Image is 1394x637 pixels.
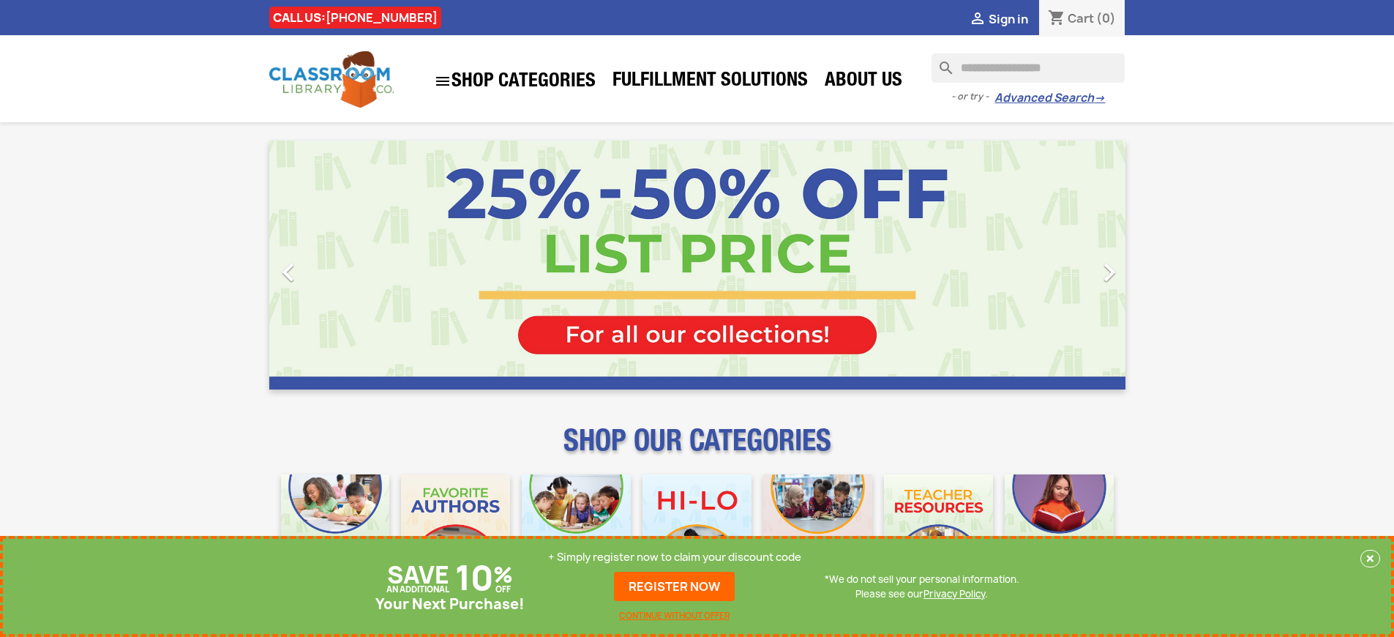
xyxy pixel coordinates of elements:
i:  [969,11,986,29]
i: search [932,53,949,71]
img: Classroom Library Company [269,51,394,108]
a: [PHONE_NUMBER] [326,10,438,26]
a: Next [997,141,1125,390]
span: Cart [1068,10,1094,26]
a: Previous [269,141,398,390]
img: CLC_Fiction_Nonfiction_Mobile.jpg [763,474,872,584]
span: (0) [1096,10,1116,26]
i:  [434,72,451,90]
a:  Sign in [969,11,1028,27]
div: CALL US: [269,7,441,29]
span: → [1094,91,1105,105]
i:  [1091,254,1128,291]
a: SHOP CATEGORIES [427,65,603,97]
img: CLC_HiLo_Mobile.jpg [642,474,752,584]
img: CLC_Teacher_Resources_Mobile.jpg [884,474,993,584]
a: About Us [817,67,910,97]
a: Advanced Search→ [994,91,1105,105]
input: Search [932,53,1125,83]
img: CLC_Phonics_And_Decodables_Mobile.jpg [522,474,631,584]
ul: Carousel container [269,141,1125,390]
img: CLC_Favorite_Authors_Mobile.jpg [401,474,510,584]
p: SHOP OUR CATEGORIES [269,436,1125,463]
span: Sign in [989,11,1028,27]
img: CLC_Dyslexia_Mobile.jpg [1005,474,1114,584]
i: shopping_cart [1048,10,1065,28]
a: Fulfillment Solutions [605,67,815,97]
img: CLC_Bulk_Mobile.jpg [281,474,390,584]
i:  [270,254,307,291]
span: - or try - [951,89,994,104]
